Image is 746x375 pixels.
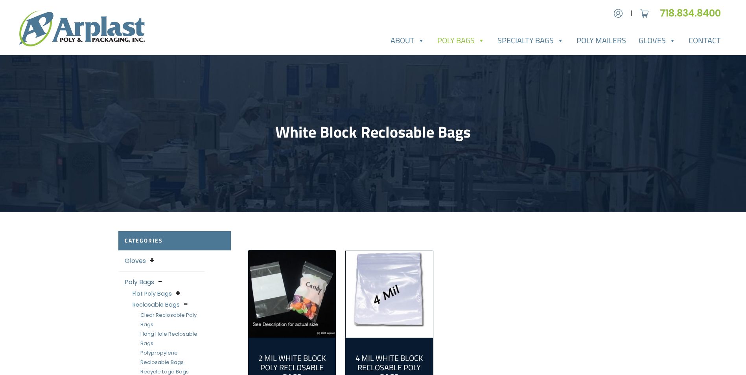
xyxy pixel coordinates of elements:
img: 4 Mil White Block Reclosable Poly Bags [346,250,433,338]
a: About [384,33,431,48]
h1: White Block Reclosable Bags [118,123,628,142]
a: 718.834.8400 [660,7,727,20]
a: Clear Reclosable Poly Bags [140,311,197,328]
a: Gloves [125,256,146,265]
a: Hang Hole Reclosable Bags [140,330,197,347]
a: Poly Bags [125,278,154,287]
a: Visit product category 4 Mil White Block Reclosable Poly Bags [346,250,433,338]
span: | [630,9,632,18]
a: Visit product category 2 Mil White Block Poly Reclosable Bags [249,250,336,338]
img: 2 Mil White Block Poly Reclosable Bags [249,250,336,338]
a: Poly Mailers [570,33,632,48]
a: Flat Poly Bags [133,290,172,298]
a: Poly Bags [431,33,491,48]
a: Reclosable Bags [133,301,180,309]
a: Polypropylene Reclosable Bags [140,349,184,366]
img: logo [19,11,145,46]
a: Contact [682,33,727,48]
a: Specialty Bags [491,33,570,48]
h2: Categories [118,231,231,250]
a: Gloves [632,33,682,48]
